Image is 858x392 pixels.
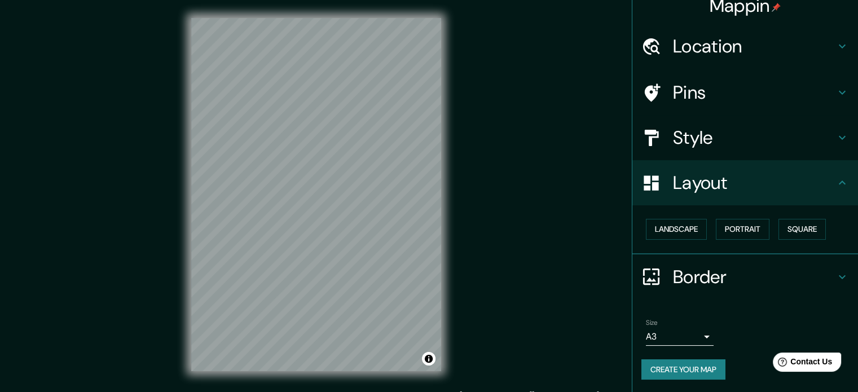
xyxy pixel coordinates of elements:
h4: Layout [673,171,835,194]
h4: Location [673,35,835,58]
button: Landscape [646,219,707,240]
h4: Pins [673,81,835,104]
button: Portrait [716,219,769,240]
div: Border [632,254,858,299]
canvas: Map [191,18,441,371]
div: Style [632,115,858,160]
button: Square [778,219,826,240]
div: Layout [632,160,858,205]
iframe: Help widget launcher [758,348,846,380]
label: Size [646,318,658,327]
img: pin-icon.png [772,3,781,12]
div: Location [632,24,858,69]
div: A3 [646,328,714,346]
h4: Border [673,266,835,288]
h4: Style [673,126,835,149]
div: Pins [632,70,858,115]
button: Toggle attribution [422,352,435,365]
button: Create your map [641,359,725,380]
